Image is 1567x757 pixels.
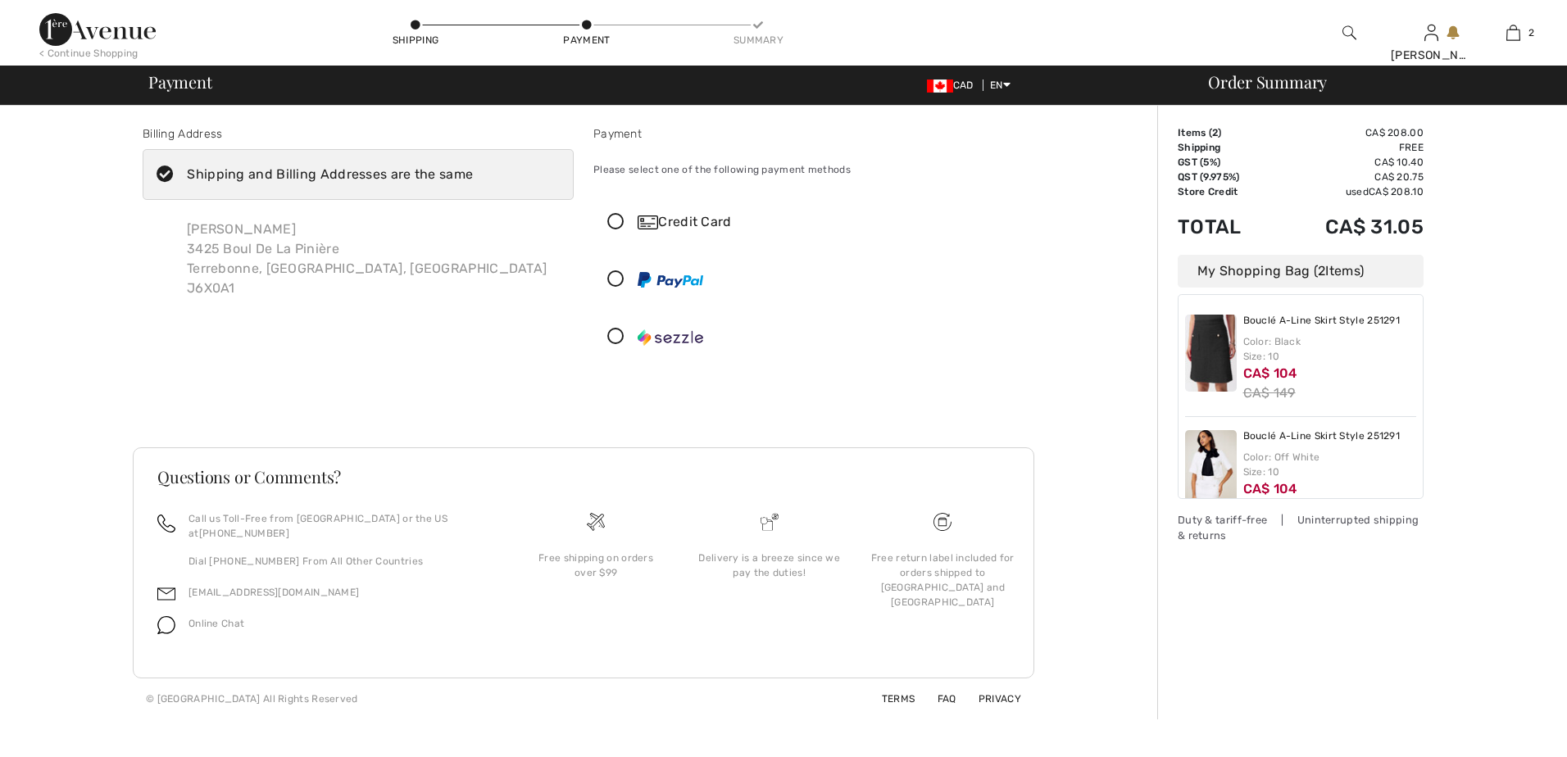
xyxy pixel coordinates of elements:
[696,551,843,580] div: Delivery is a breeze since we pay the duties!
[143,125,574,143] div: Billing Address
[188,511,489,541] p: Call us Toll-Free from [GEOGRAPHIC_DATA] or the US at
[869,551,1016,610] div: Free return label included for orders shipped to [GEOGRAPHIC_DATA] and [GEOGRAPHIC_DATA]
[39,13,156,46] img: 1ère Avenue
[522,551,670,580] div: Free shipping on orders over $99
[927,79,980,91] span: CAD
[1243,450,1417,479] div: Color: Off White Size: 10
[1243,365,1297,381] span: CA$ 104
[1318,263,1325,279] span: 2
[1243,430,1401,443] a: Bouclé A-Line Skirt Style 251291
[1178,140,1274,155] td: Shipping
[1274,125,1424,140] td: CA$ 208.00
[734,33,783,48] div: Summary
[1178,184,1274,199] td: Store Credit
[959,693,1021,705] a: Privacy
[918,693,956,705] a: FAQ
[1243,334,1417,364] div: Color: Black Size: 10
[1424,25,1438,40] a: Sign In
[1369,186,1424,197] span: CA$ 208.10
[562,33,611,48] div: Payment
[1274,155,1424,170] td: CA$ 10.40
[1391,47,1471,64] div: [PERSON_NAME]
[1424,23,1438,43] img: My Info
[187,165,473,184] div: Shipping and Billing Addresses are the same
[927,79,953,93] img: Canadian Dollar
[593,125,1024,143] div: Payment
[188,618,244,629] span: Online Chat
[391,33,440,48] div: Shipping
[1185,430,1237,507] img: Bouclé A-Line Skirt Style 251291
[1178,170,1274,184] td: QST (9.975%)
[638,215,658,229] img: Credit Card
[188,554,489,569] p: Dial [PHONE_NUMBER] From All Other Countries
[157,469,1010,485] h3: Questions or Comments?
[39,46,139,61] div: < Continue Shopping
[761,513,779,531] img: Delivery is a breeze since we pay the duties!
[148,74,211,90] span: Payment
[1243,481,1297,496] span: CA$ 104
[990,79,1011,91] span: EN
[638,329,703,346] img: Sezzle
[1274,170,1424,184] td: CA$ 20.75
[1178,512,1424,543] div: Duty & tariff-free | Uninterrupted shipping & returns
[593,149,1024,190] div: Please select one of the following payment methods
[587,513,605,531] img: Free shipping on orders over $99
[1274,140,1424,155] td: Free
[1506,23,1520,43] img: My Bag
[862,693,915,705] a: Terms
[1188,74,1557,90] div: Order Summary
[1178,199,1274,255] td: Total
[1528,25,1534,40] span: 2
[1212,127,1218,138] span: 2
[1178,255,1424,288] div: My Shopping Bag ( Items)
[1342,23,1356,43] img: search the website
[1178,155,1274,170] td: GST (5%)
[157,514,175,533] img: call
[1274,184,1424,199] td: used
[638,272,703,288] img: PayPal
[933,513,952,531] img: Free shipping on orders over $99
[1274,199,1424,255] td: CA$ 31.05
[157,585,175,603] img: email
[1185,315,1237,392] img: Bouclé A-Line Skirt Style 251291
[146,691,358,706] div: © [GEOGRAPHIC_DATA] All Rights Reserved
[174,206,560,311] div: [PERSON_NAME] 3425 Boul De La Pinière Terrebonne, [GEOGRAPHIC_DATA], [GEOGRAPHIC_DATA] J6X0A1
[1178,125,1274,140] td: Items ( )
[199,528,289,539] a: [PHONE_NUMBER]
[638,212,1013,232] div: Credit Card
[157,616,175,634] img: chat
[188,587,359,598] a: [EMAIL_ADDRESS][DOMAIN_NAME]
[1243,315,1401,328] a: Bouclé A-Line Skirt Style 251291
[1243,385,1296,401] s: CA$ 149
[1473,23,1553,43] a: 2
